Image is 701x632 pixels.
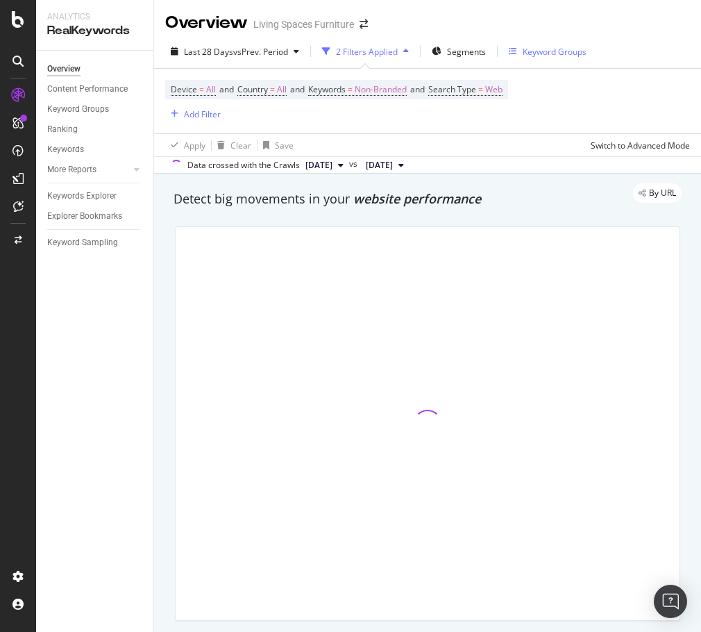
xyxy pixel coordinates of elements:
span: Web [485,80,502,99]
div: Open Intercom Messenger [654,585,687,618]
a: Keyword Sampling [47,235,144,250]
span: and [290,83,305,95]
div: Explorer Bookmarks [47,209,122,224]
div: Apply [184,140,205,151]
button: [DATE] [300,157,349,174]
span: Non-Branded [355,80,407,99]
span: All [277,80,287,99]
button: 2 Filters Applied [316,40,414,63]
span: Search Type [428,83,476,95]
a: Content Performance [47,82,144,97]
div: Switch to Advanced Mode [591,140,690,151]
span: Keywords [308,83,346,95]
button: [DATE] [360,157,409,174]
div: Overview [47,62,81,76]
div: Overview [165,11,248,35]
a: Explorer Bookmarks [47,209,144,224]
span: = [348,83,353,95]
div: Keywords [47,142,84,157]
div: Keyword Groups [523,46,586,58]
div: More Reports [47,163,96,177]
span: and [219,83,234,95]
div: Analytics [47,11,142,23]
span: and [410,83,425,95]
span: = [199,83,204,95]
div: Add Filter [184,108,221,120]
span: All [206,80,216,99]
button: Segments [426,40,491,63]
a: Keywords [47,142,144,157]
span: vs Prev. Period [233,46,288,58]
div: Content Performance [47,82,128,97]
span: By URL [649,189,676,197]
a: Keyword Groups [47,102,144,117]
span: vs [349,158,360,170]
button: Save [257,134,294,156]
span: Last 28 Days [184,46,233,58]
div: 2 Filters Applied [336,46,398,58]
div: Living Spaces Furniture [253,17,354,31]
span: Segments [447,46,486,58]
div: Data crossed with the Crawls [187,159,300,172]
div: Clear [230,140,251,151]
div: Keyword Groups [47,102,109,117]
a: More Reports [47,163,130,177]
span: = [478,83,483,95]
button: Switch to Advanced Mode [585,134,690,156]
div: arrow-right-arrow-left [360,19,368,29]
span: 2025 Oct. 3rd [305,159,332,172]
div: Save [275,140,294,151]
div: RealKeywords [47,23,142,39]
div: Ranking [47,122,78,137]
span: 2025 Aug. 6th [366,159,393,172]
a: Overview [47,62,144,76]
a: Ranking [47,122,144,137]
button: Add Filter [165,106,221,122]
button: Keyword Groups [503,40,592,63]
button: Apply [165,134,205,156]
span: Device [171,83,197,95]
div: legacy label [633,183,682,203]
button: Last 28 DaysvsPrev. Period [165,40,305,63]
div: Keyword Sampling [47,235,118,250]
span: = [270,83,275,95]
button: Clear [212,134,251,156]
div: Keywords Explorer [47,189,117,203]
a: Keywords Explorer [47,189,144,203]
span: Country [237,83,268,95]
